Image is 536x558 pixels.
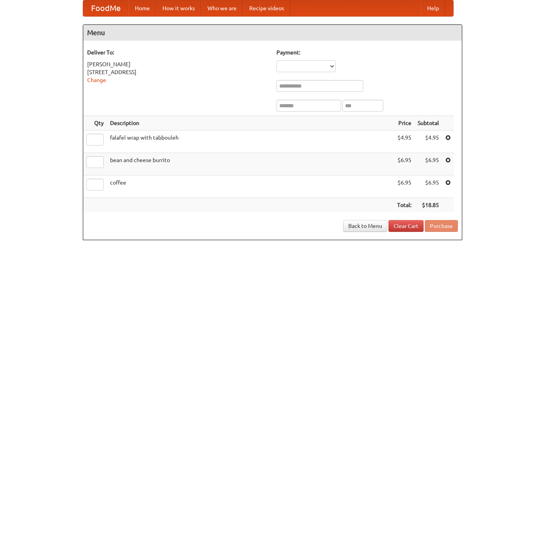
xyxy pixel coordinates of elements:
[343,220,387,232] a: Back to Menu
[388,220,424,232] a: Clear Cart
[107,116,394,131] th: Description
[156,0,201,16] a: How it works
[415,175,442,198] td: $6.95
[415,198,442,213] th: $18.85
[394,153,415,175] td: $6.95
[107,131,394,153] td: falafel wrap with tabbouleh
[83,116,107,131] th: Qty
[83,25,462,41] h4: Menu
[415,131,442,153] td: $4.95
[87,49,269,56] h5: Deliver To:
[394,116,415,131] th: Price
[415,153,442,175] td: $6.95
[129,0,156,16] a: Home
[394,198,415,213] th: Total:
[421,0,445,16] a: Help
[87,77,106,83] a: Change
[394,131,415,153] td: $4.95
[87,68,269,76] div: [STREET_ADDRESS]
[83,0,129,16] a: FoodMe
[415,116,442,131] th: Subtotal
[425,220,458,232] button: Purchase
[107,153,394,175] td: bean and cheese burrito
[107,175,394,198] td: coffee
[87,60,269,68] div: [PERSON_NAME]
[276,49,458,56] h5: Payment:
[394,175,415,198] td: $6.95
[243,0,290,16] a: Recipe videos
[201,0,243,16] a: Who we are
